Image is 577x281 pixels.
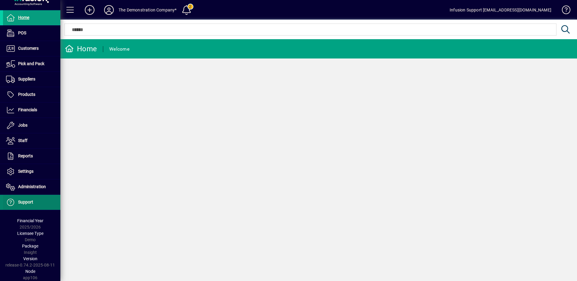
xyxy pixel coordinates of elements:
[18,184,46,189] span: Administration
[17,218,43,223] span: Financial Year
[18,200,33,204] span: Support
[3,195,60,210] a: Support
[25,269,35,274] span: Node
[3,179,60,194] a: Administration
[3,164,60,179] a: Settings
[18,107,37,112] span: Financials
[3,87,60,102] a: Products
[18,30,26,35] span: POS
[80,5,99,15] button: Add
[450,5,551,15] div: Infusion Support [EMAIL_ADDRESS][DOMAIN_NAME]
[22,244,38,248] span: Package
[18,123,27,128] span: Jobs
[18,46,39,51] span: Customers
[18,169,33,174] span: Settings
[17,231,43,236] span: Licensee Type
[3,149,60,164] a: Reports
[18,153,33,158] span: Reports
[3,133,60,148] a: Staff
[3,103,60,118] a: Financials
[3,41,60,56] a: Customers
[3,118,60,133] a: Jobs
[18,138,27,143] span: Staff
[18,92,35,97] span: Products
[3,26,60,41] a: POS
[3,56,60,71] a: Pick and Pack
[109,44,129,54] div: Welcome
[18,15,29,20] span: Home
[23,256,37,261] span: Version
[3,72,60,87] a: Suppliers
[557,1,569,21] a: Knowledge Base
[18,61,44,66] span: Pick and Pack
[18,77,35,81] span: Suppliers
[99,5,119,15] button: Profile
[65,44,97,54] div: Home
[119,5,177,15] div: The Demonstration Company*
